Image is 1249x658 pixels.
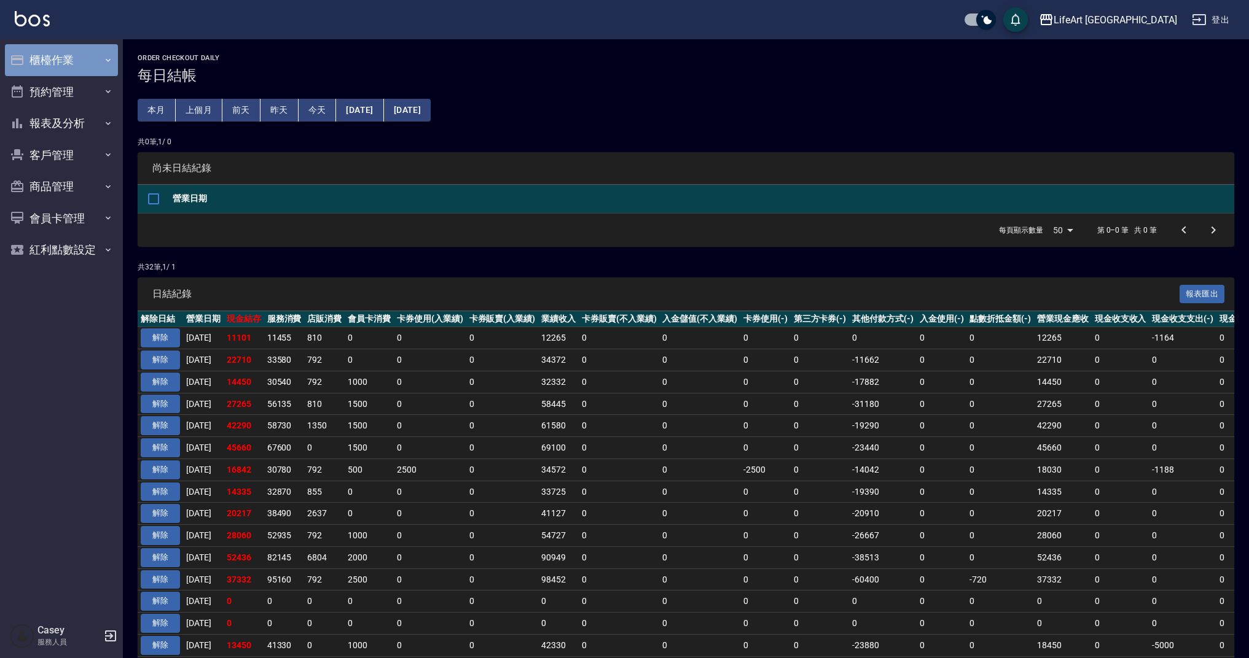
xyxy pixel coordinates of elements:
th: 現金收支收入 [1092,311,1149,327]
button: save [1003,7,1028,32]
td: 0 [966,481,1034,503]
td: 90949 [538,546,579,568]
td: 2500 [345,568,394,590]
button: 解除 [141,504,180,523]
td: 0 [345,327,394,349]
td: 0 [740,327,791,349]
button: 解除 [141,614,180,633]
button: [DATE] [384,99,431,122]
td: 1000 [345,371,394,393]
td: 58730 [264,415,305,437]
td: 0 [1092,503,1149,525]
td: 0 [791,503,850,525]
td: 0 [659,371,740,393]
td: -20910 [849,503,917,525]
td: 0 [659,415,740,437]
td: [DATE] [183,459,224,481]
td: 0 [966,437,1034,459]
td: 41127 [538,503,579,525]
td: 0 [579,327,660,349]
td: 0 [740,503,791,525]
td: 0 [791,327,850,349]
td: -11662 [849,349,917,371]
td: 0 [966,371,1034,393]
div: LifeArt [GEOGRAPHIC_DATA] [1054,12,1177,28]
td: 0 [1092,481,1149,503]
td: 0 [659,503,740,525]
td: 0 [394,327,466,349]
td: 0 [264,590,305,613]
button: [DATE] [336,99,383,122]
td: 0 [966,349,1034,371]
td: 42290 [224,415,264,437]
button: 昨天 [260,99,299,122]
td: 2637 [304,503,345,525]
td: 1000 [345,525,394,547]
button: 解除 [141,395,180,414]
td: -19290 [849,415,917,437]
td: 0 [1092,371,1149,393]
button: 登出 [1187,9,1234,31]
td: 855 [304,481,345,503]
td: 0 [394,437,466,459]
td: [DATE] [183,437,224,459]
td: 0 [740,393,791,415]
td: 2500 [394,459,466,481]
td: 0 [659,349,740,371]
th: 營業日期 [183,311,224,327]
td: -23440 [849,437,917,459]
td: 0 [1149,349,1216,371]
td: 0 [740,568,791,590]
td: 14450 [224,371,264,393]
td: 0 [740,437,791,459]
th: 業績收入 [538,311,579,327]
td: 2000 [345,546,394,568]
td: 1500 [345,415,394,437]
td: 0 [1149,503,1216,525]
td: 14335 [1034,481,1092,503]
button: 報表匯出 [1180,285,1225,304]
td: -1164 [1149,327,1216,349]
button: 解除 [141,373,180,392]
p: 服務人員 [37,637,100,648]
button: 解除 [141,460,180,479]
td: 0 [466,525,539,547]
td: -60400 [849,568,917,590]
td: 22710 [224,349,264,371]
td: 0 [394,415,466,437]
span: 日結紀錄 [152,288,1180,300]
td: 0 [966,503,1034,525]
th: 卡券使用(入業績) [394,311,466,327]
td: 95160 [264,568,305,590]
h2: Order checkout daily [138,54,1234,62]
td: 0 [849,327,917,349]
td: 0 [740,349,791,371]
td: 0 [966,393,1034,415]
td: 33580 [264,349,305,371]
td: 0 [659,459,740,481]
td: 810 [304,393,345,415]
td: 0 [740,525,791,547]
td: 37332 [224,568,264,590]
td: [DATE] [183,525,224,547]
td: 0 [579,415,660,437]
td: -19390 [849,481,917,503]
td: -720 [966,568,1034,590]
td: [DATE] [183,393,224,415]
td: 12265 [538,327,579,349]
td: 0 [466,415,539,437]
td: 0 [917,568,967,590]
h3: 每日結帳 [138,67,1234,84]
td: -31180 [849,393,917,415]
td: 0 [659,393,740,415]
td: 0 [466,546,539,568]
th: 卡券販賣(不入業績) [579,311,660,327]
td: 792 [304,349,345,371]
p: 共 0 筆, 1 / 0 [138,136,1234,147]
button: 櫃檯作業 [5,44,118,76]
td: 0 [466,481,539,503]
td: 0 [659,437,740,459]
td: 16842 [224,459,264,481]
th: 卡券使用(-) [740,311,791,327]
td: 52436 [224,546,264,568]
